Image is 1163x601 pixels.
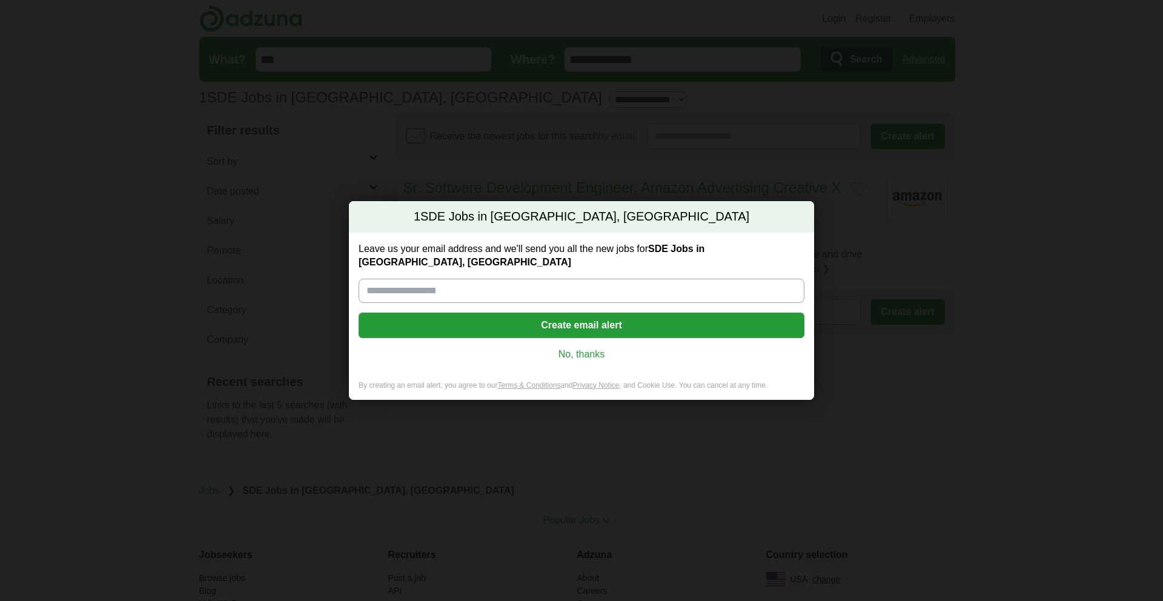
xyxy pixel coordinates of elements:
strong: SDE Jobs in [GEOGRAPHIC_DATA], [GEOGRAPHIC_DATA] [359,244,704,267]
button: Create email alert [359,313,804,338]
div: By creating an email alert, you agree to our and , and Cookie Use. You can cancel at any time. [349,380,814,400]
span: 1 [414,208,420,225]
label: Leave us your email address and we'll send you all the new jobs for [359,242,804,269]
a: Terms & Conditions [497,381,560,390]
h2: SDE Jobs in [GEOGRAPHIC_DATA], [GEOGRAPHIC_DATA] [349,201,814,233]
a: No, thanks [368,348,795,361]
a: Privacy Notice [573,381,620,390]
